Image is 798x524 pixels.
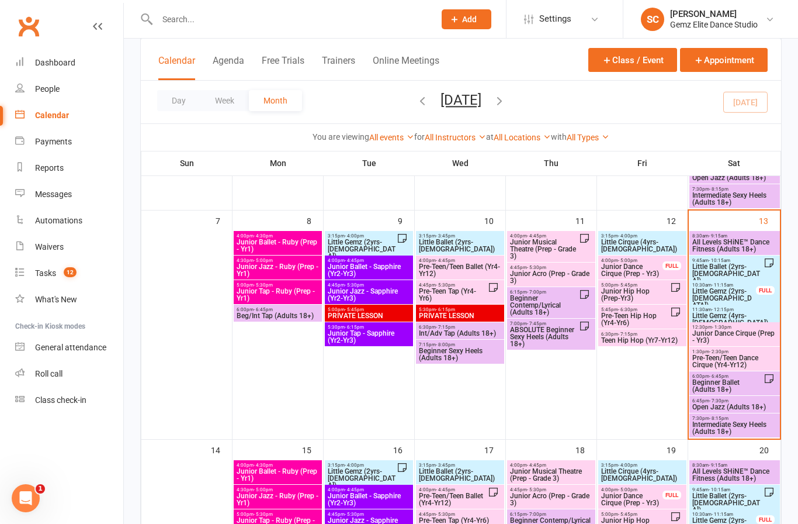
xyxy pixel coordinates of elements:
span: PRIVATE LESSON [327,312,411,319]
span: Little Ballet (2yrs-[DEMOGRAPHIC_DATA]) [418,468,502,482]
span: - 5:45pm [618,512,637,517]
span: 3:15pm [418,463,502,468]
div: Payments [35,137,72,146]
span: 7:15pm [418,342,502,347]
span: - 5:00pm [254,258,273,263]
span: 3:15pm [601,233,684,239]
div: 11 [575,211,596,230]
span: Pre-Teen Hip Hop (Yr4-Yr6) [601,312,670,326]
span: - 5:30pm [436,512,455,517]
span: Little Ballet (2yrs-[DEMOGRAPHIC_DATA]) [692,492,764,513]
a: Messages [15,181,123,208]
span: Pre-Teen Tap (Yr4-Yr6) [418,288,488,302]
iframe: Intercom live chat [12,484,40,512]
span: Junior Ballet - Sapphire (Yr2-Yr3) [327,263,411,277]
span: - 1:30pm [712,325,731,330]
a: Roll call [15,361,123,387]
span: Junior Ballet - Ruby (Prep - Yr1) [236,239,320,253]
th: Tue [324,151,415,175]
span: - 11:15am [712,282,733,288]
span: 12:30pm [692,325,778,330]
span: 4:00pm [509,233,579,239]
span: - 2:30pm [709,349,728,354]
div: 14 [211,440,232,459]
span: 6:15pm [509,512,593,517]
span: PRIVATE LESSON [418,312,502,319]
button: Calendar [158,55,195,80]
span: 6:00pm [236,307,320,312]
span: Little Cirque (4yrs-[DEMOGRAPHIC_DATA]) [601,468,684,482]
span: Pre-Teen/Teen Ballet (Yr4-Yr12) [418,263,502,277]
span: Little Gemz (2yrs-[DEMOGRAPHIC_DATA]) [327,239,397,260]
span: 5:30pm [418,307,502,312]
span: 8:30am [692,233,778,239]
span: - 5:30pm [345,512,364,517]
span: - 5:30pm [527,487,546,492]
span: - 4:45pm [436,258,455,263]
div: 8 [307,211,323,230]
span: 1 [36,484,45,494]
div: Class check-in [35,395,86,405]
button: Month [249,90,302,111]
span: 9:45am [692,258,764,263]
div: Dashboard [35,58,75,67]
span: 4:00pm [327,258,411,263]
span: Junior Tap - Sapphire (Yr2-Yr3) [327,330,411,344]
span: Beginner Contemp/Lyrical (Adults 18+) [509,295,579,316]
span: - 5:30pm [527,265,546,270]
a: All events [369,133,414,142]
button: Day [157,90,200,111]
a: Reports [15,155,123,181]
span: Junior Dance Cirque (Prep - Yr3) [692,330,778,344]
span: 6:30pm [601,332,684,337]
span: 4:00pm [601,487,663,492]
div: What's New [35,295,77,304]
span: 3:15pm [601,463,684,468]
a: General attendance kiosk mode [15,335,123,361]
a: All Instructors [425,133,486,142]
span: Little Cirque (4yrs-[DEMOGRAPHIC_DATA]) [601,239,684,253]
span: 9:45am [692,487,764,492]
span: Junior Musical Theatre (Prep - Grade 3) [509,468,593,482]
span: 8:30am [692,463,778,468]
span: Junior Musical Theatre (Prep - Grade 3) [509,239,579,260]
span: - 12:15pm [712,307,734,312]
div: 9 [398,211,414,230]
div: 13 [759,211,780,230]
span: - 7:15pm [436,325,455,330]
span: - 4:30pm [254,233,273,239]
span: Pre-Teen/Teen Ballet (Yr4-Yr12) [418,492,488,506]
span: Junior Dance Cirque (Prep - Yr3) [601,492,663,506]
th: Sat [688,151,781,175]
span: - 5:30pm [254,512,273,517]
th: Fri [597,151,688,175]
button: [DATE] [440,92,481,108]
span: 11:30am [692,307,778,312]
th: Sun [141,151,233,175]
span: 6:30pm [418,325,502,330]
span: 3:15pm [327,233,397,239]
strong: with [551,132,567,142]
button: Agenda [213,55,244,80]
div: Messages [35,189,72,199]
span: - 4:00pm [618,463,637,468]
div: Calendar [35,111,69,120]
span: 5:30pm [327,325,411,330]
span: Add [462,15,477,24]
span: All Levels SHiNE™ Dance Fitness (Adults 18+) [692,468,778,482]
span: - 4:45pm [345,258,364,263]
span: Junior Jazz - Ruby (Prep - Yr1) [236,492,320,506]
span: Int/Adv Tap (Adults 18+) [418,330,502,337]
span: - 3:45pm [436,463,455,468]
span: - 5:45pm [618,282,637,288]
th: Thu [506,151,597,175]
span: Beginner Sexy Heels (Adults 18+) [418,347,502,361]
span: 1:30pm [692,349,778,354]
span: 4:00pm [601,258,663,263]
span: Settings [539,6,571,32]
a: Tasks 12 [15,260,123,287]
div: Tasks [35,268,56,278]
span: - 4:00pm [345,233,364,239]
span: 7:30pm [692,416,778,421]
span: 10:30am [692,512,757,517]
